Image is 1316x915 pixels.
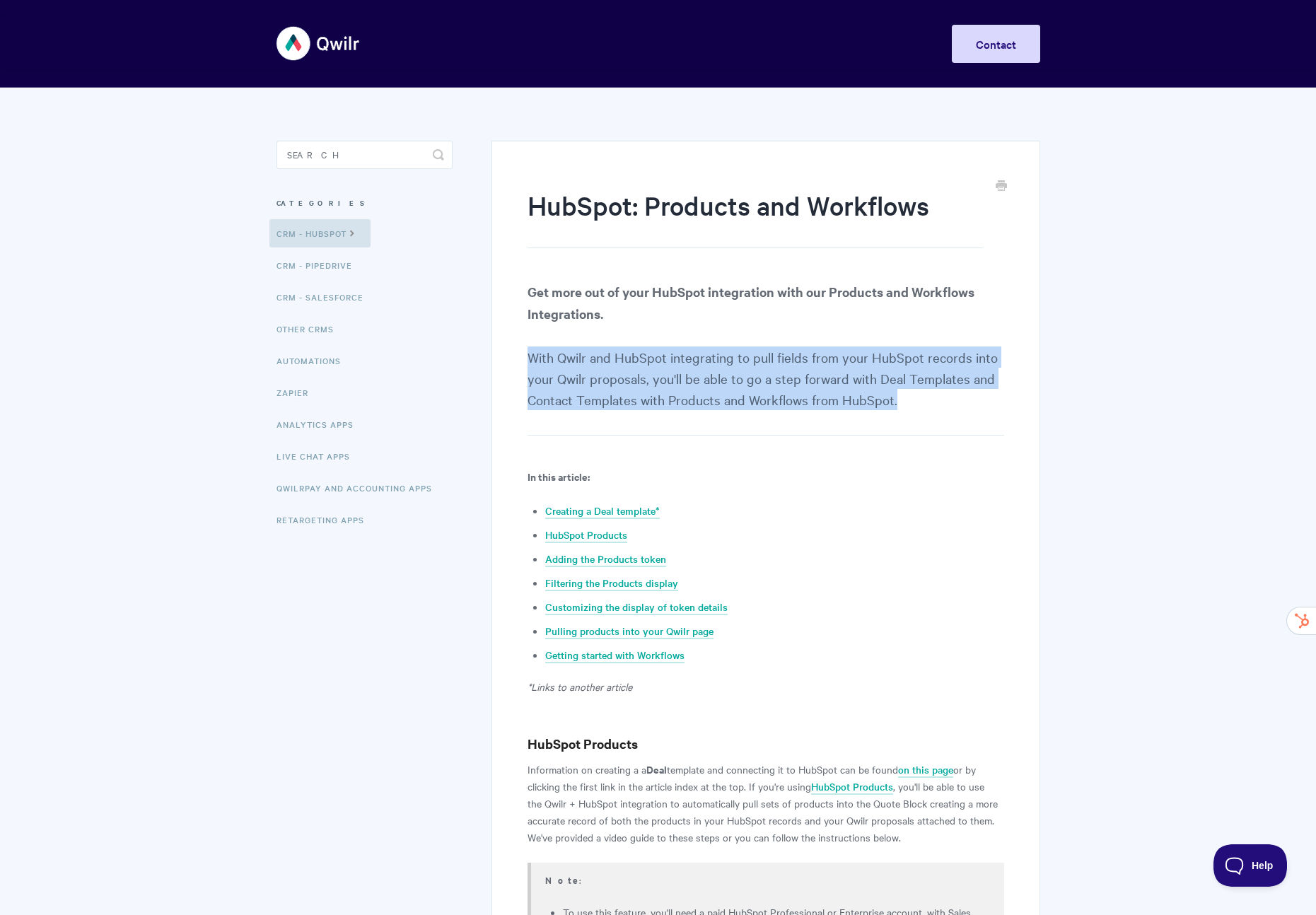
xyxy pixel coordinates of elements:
[276,506,375,534] a: Retargeting Apps
[276,190,453,216] h3: Categories
[269,219,371,247] a: CRM - HubSpot
[545,873,579,887] b: Note
[528,469,590,484] b: In this article:
[545,528,627,543] a: HubSpot Products
[276,474,443,502] a: QwilrPay and Accounting Apps
[276,410,364,438] a: Analytics Apps
[528,187,982,248] h1: HubSpot: Products and Workflows
[276,17,361,70] img: Qwilr Help Center
[528,734,1003,754] h3: HubSpot Products
[528,680,632,694] em: *Links to another article
[276,442,361,470] a: Live Chat Apps
[276,346,351,375] a: Automations
[545,600,728,615] a: Customizing the display of token details
[952,25,1040,63] a: Contact
[276,141,453,169] input: Search
[545,576,678,591] a: Filtering the Products display
[276,283,374,311] a: CRM - Salesforce
[898,762,953,778] a: on this page
[545,871,986,889] p: :
[528,283,974,322] strong: Get more out of your HubSpot integration with our Products and Workflows Integrations.
[545,624,714,639] a: Pulling products into your Qwilr page
[811,779,893,795] a: HubSpot Products
[1213,844,1288,887] iframe: Toggle Customer Support
[276,378,319,407] a: Zapier
[545,648,685,663] a: Getting started with Workflows
[545,503,660,519] a: Creating a Deal template*
[646,762,667,776] strong: Deal
[545,552,666,567] a: Adding the Products token
[276,251,363,279] a: CRM - Pipedrive
[528,281,1003,436] p: With Qwilr and HubSpot integrating to pull fields from your HubSpot records into your Qwilr propo...
[528,761,1003,846] p: Information on creating a a template and connecting it to HubSpot can be found or by clicking the...
[276,315,344,343] a: Other CRMs
[996,179,1007,194] a: Print this Article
